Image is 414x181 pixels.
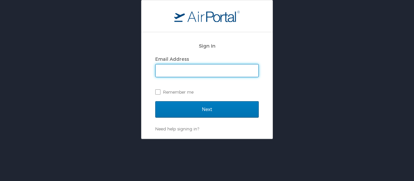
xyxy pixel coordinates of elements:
input: Next [155,101,259,118]
img: logo [174,10,240,22]
label: Remember me [155,87,259,97]
h2: Sign In [155,42,259,50]
a: Need help signing in? [155,126,199,131]
label: Email Address [155,56,189,62]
